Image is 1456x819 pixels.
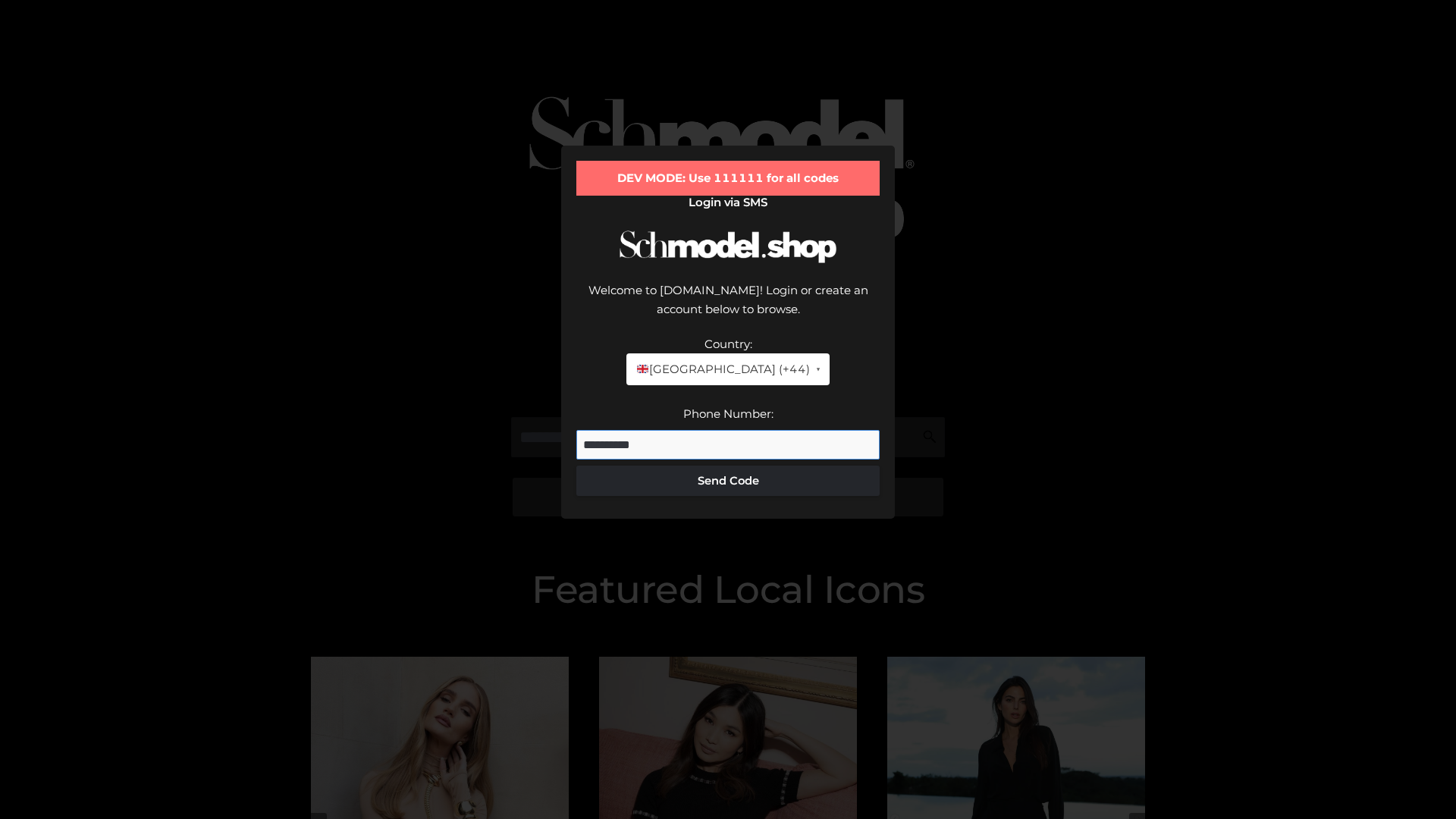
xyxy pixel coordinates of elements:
[704,337,752,351] label: Country:
[635,359,809,379] span: [GEOGRAPHIC_DATA] (+44)
[576,161,880,196] div: DEV MODE: Use 111111 for all codes
[576,196,880,209] h2: Login via SMS
[637,363,648,375] img: 🇬🇧
[576,466,880,496] button: Send Code
[576,281,880,334] div: Welcome to [DOMAIN_NAME]! Login or create an account below to browse.
[683,406,773,421] label: Phone Number:
[614,217,842,277] img: Schmodel Logo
